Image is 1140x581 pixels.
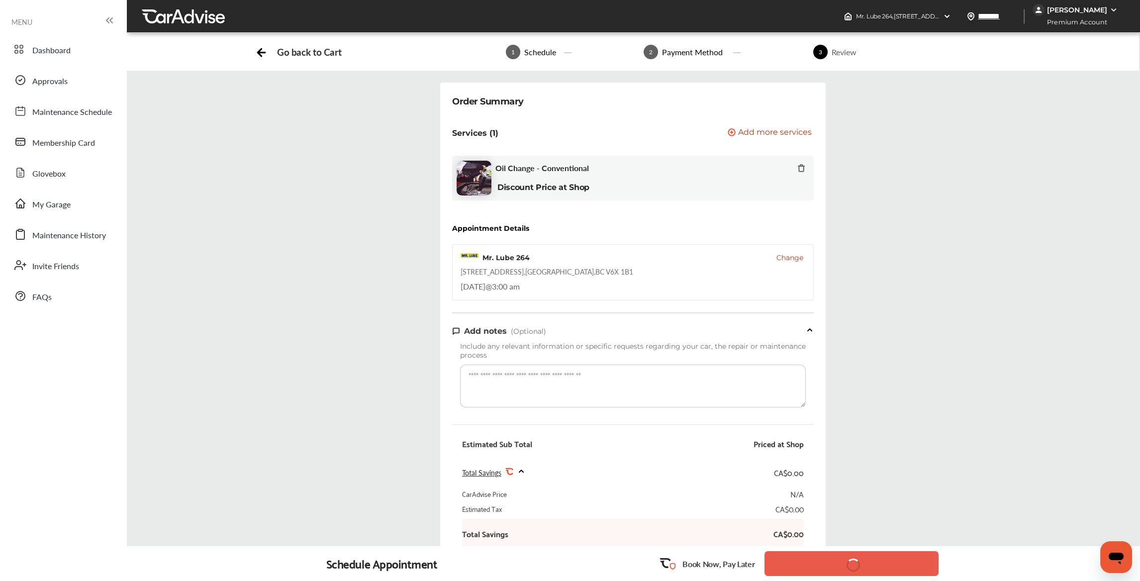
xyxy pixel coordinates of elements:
[11,18,32,26] span: MENU
[1100,541,1132,573] iframe: Button to launch messaging window
[326,557,438,571] div: Schedule Appointment
[775,504,804,514] div: CA$0.00
[32,75,68,88] span: Approvals
[9,283,117,309] a: FAQs
[790,489,804,499] div: N/A
[856,12,1049,20] span: Mr. Lube 264 , [STREET_ADDRESS] [GEOGRAPHIC_DATA] , BC V6X 1B1
[32,137,95,150] span: Membership Card
[764,551,939,576] button: Confirm and Book
[728,128,814,138] a: Add more services
[457,161,491,195] img: oil-change-thumb.jpg
[497,183,589,192] b: Discount Price at Shop
[32,198,71,211] span: My Garage
[682,558,755,570] p: Book Now, Pay Later
[9,36,117,62] a: Dashboard
[774,466,804,479] div: CA$0.00
[9,67,117,93] a: Approvals
[32,106,112,119] span: Maintenance Schedule
[1110,6,1118,14] img: WGsFRI8htEPBVLJbROoPRyZpYNWhNONpIPPETTm6eUC0GeLEiAAAAAElFTkSuQmCC
[773,529,804,539] b: CA$0.00
[277,46,341,58] div: Go back to Cart
[9,129,117,155] a: Membership Card
[738,128,812,138] span: Add more services
[506,45,520,59] span: 1
[1047,5,1107,14] div: [PERSON_NAME]
[9,252,117,278] a: Invite Friends
[461,253,478,262] img: logo-mr-lube.png
[9,160,117,186] a: Glovebox
[844,12,852,20] img: header-home-logo.8d720a4f.svg
[32,44,71,57] span: Dashboard
[485,281,492,292] span: @
[482,253,530,263] div: Mr. Lube 264
[495,163,589,173] span: Oil Change - Conventional
[462,468,501,478] span: Total Savings
[461,267,633,277] div: [STREET_ADDRESS] , [GEOGRAPHIC_DATA] , BC V6X 1B1
[828,46,860,58] div: Review
[32,229,106,242] span: Maintenance History
[460,342,806,360] span: Include any relevant information or specific requests regarding your car, the repair or maintenan...
[728,128,812,138] button: Add more services
[776,253,803,263] button: Change
[9,221,117,247] a: Maintenance History
[9,191,117,216] a: My Garage
[452,95,524,108] div: Order Summary
[32,260,79,273] span: Invite Friends
[520,46,560,58] div: Schedule
[462,529,508,539] b: Total Savings
[1033,4,1045,16] img: jVpblrzwTbfkPYzPPzSLxeg0AAAAASUVORK5CYII=
[462,504,502,514] div: Estimated Tax
[813,45,828,59] span: 3
[462,439,532,449] div: Estimated Sub Total
[452,224,529,232] div: Appointment Details
[452,327,460,335] img: note-icon.db9493fa.svg
[511,327,546,336] span: (Optional)
[1024,9,1025,24] img: header-divider.bc55588e.svg
[967,12,975,20] img: location_vector.a44bc228.svg
[943,12,951,20] img: header-down-arrow.9dd2ce7d.svg
[1034,17,1115,27] span: Premium Account
[9,98,117,124] a: Maintenance Schedule
[461,281,485,292] span: [DATE]
[462,489,507,499] div: CarAdvise Price
[32,291,52,304] span: FAQs
[464,326,507,336] span: Add notes
[644,45,658,59] span: 2
[658,46,727,58] div: Payment Method
[452,128,498,138] p: Services (1)
[32,168,66,181] span: Glovebox
[492,281,520,292] span: 3:00 am
[754,439,804,449] div: Priced at Shop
